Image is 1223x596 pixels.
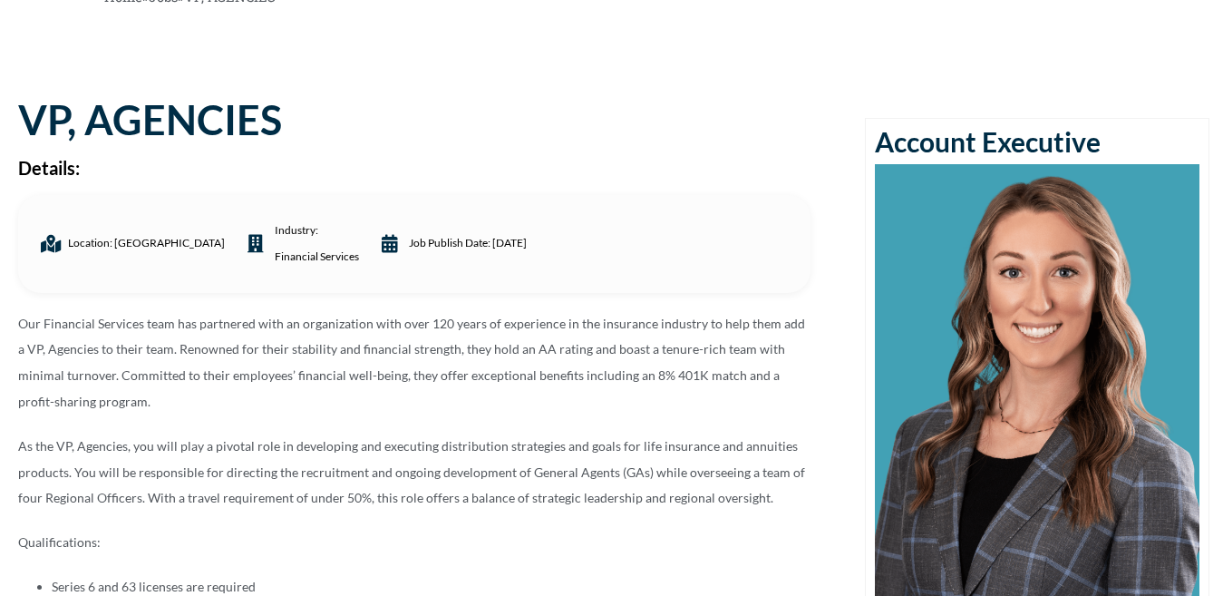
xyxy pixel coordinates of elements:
span: industry: [270,218,359,270]
p: As the VP, Agencies, you will play a pivotal role in developing and executing distribution strate... [18,434,810,512]
h2: Account Executive [875,128,1199,155]
span: Location: [GEOGRAPHIC_DATA] [63,230,225,257]
h1: VP, AGENCIES [18,100,810,141]
p: Qualifications: [18,530,810,556]
h2: Details: [18,159,810,177]
span: Job Publish date: [DATE] [404,230,527,257]
p: Our Financial Services team has partnered with an organization with over 120 years of experience ... [18,311,810,415]
a: Financial Services [275,244,359,270]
